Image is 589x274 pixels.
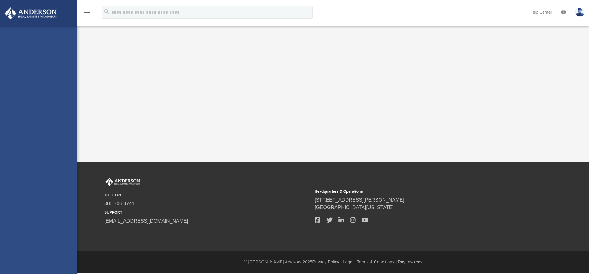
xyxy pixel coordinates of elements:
a: Terms & Conditions | [357,259,397,264]
img: Anderson Advisors Platinum Portal [3,7,59,19]
div: © [PERSON_NAME] Advisors 2025 [77,259,589,265]
a: Pay Invoices [398,259,422,264]
a: menu [84,12,91,16]
img: Anderson Advisors Platinum Portal [104,178,141,186]
a: Privacy Policy | [312,259,342,264]
a: [EMAIL_ADDRESS][DOMAIN_NAME] [104,218,188,224]
a: Legal | [343,259,356,264]
small: TOLL FREE [104,192,310,198]
i: search [103,8,110,15]
img: User Pic [575,8,584,17]
small: Headquarters & Operations [315,189,521,194]
i: menu [84,9,91,16]
a: [GEOGRAPHIC_DATA][US_STATE] [315,205,394,210]
a: 800.706.4741 [104,201,135,206]
a: [STREET_ADDRESS][PERSON_NAME] [315,197,404,203]
small: SUPPORT [104,210,310,215]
